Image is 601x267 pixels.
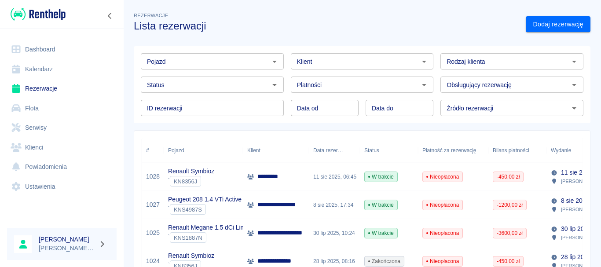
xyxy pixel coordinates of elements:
[7,118,117,138] a: Serwisy
[366,100,433,116] input: DD.MM.YYYY
[134,13,168,18] span: Rezerwacje
[365,257,404,265] span: Zakończona
[11,7,66,22] img: Renthelp logo
[571,144,583,157] button: Sort
[247,138,260,163] div: Klient
[170,178,201,185] span: KN8356J
[568,79,580,91] button: Otwórz
[365,201,397,209] span: W trakcie
[164,138,243,163] div: Pojazd
[7,79,117,99] a: Rezerwacje
[309,163,360,191] div: 11 sie 2025, 06:45
[493,173,523,181] span: -450,00 zł
[291,100,359,116] input: DD.MM.YYYY
[551,138,571,163] div: Wydanie
[170,206,205,213] span: KNS4987S
[343,144,355,157] button: Sort
[168,138,184,163] div: Pojazd
[168,167,214,176] p: Renault Symbioz
[313,138,343,163] div: Data rezerwacji
[423,173,462,181] span: Nieopłacona
[168,251,214,260] p: Renault Symbioz
[526,16,590,33] a: Dodaj rezerwację
[309,191,360,219] div: 8 sie 2025, 17:34
[146,172,160,181] a: 1028
[488,138,546,163] div: Bilans płatności
[418,55,430,68] button: Otwórz
[423,257,462,265] span: Nieopłacona
[170,234,206,241] span: KNS1887N
[39,244,95,253] p: [PERSON_NAME] MOTORS Rent a Car
[146,256,160,266] a: 1024
[243,138,309,163] div: Klient
[168,223,256,232] p: Renault Megane 1.5 dCi Limited
[168,232,256,243] div: `
[365,229,397,237] span: W trakcie
[7,7,66,22] a: Renthelp logo
[142,138,164,163] div: #
[309,219,360,247] div: 30 lip 2025, 10:24
[309,138,360,163] div: Data rezerwacji
[168,195,242,204] p: Peugeot 208 1.4 VTi Active
[364,138,379,163] div: Status
[7,40,117,59] a: Dashboard
[360,138,418,163] div: Status
[168,176,214,187] div: `
[422,138,476,163] div: Płatność za rezerwację
[493,229,526,237] span: -3600,00 zł
[134,20,519,32] h3: Lista rezerwacji
[418,138,488,163] div: Płatność za rezerwację
[39,235,95,244] h6: [PERSON_NAME]
[493,201,526,209] span: -1200,00 zł
[365,173,397,181] span: W trakcie
[423,201,462,209] span: Nieopłacona
[7,177,117,197] a: Ustawienia
[146,228,160,238] a: 1025
[168,204,242,215] div: `
[268,79,281,91] button: Otwórz
[7,59,117,79] a: Kalendarz
[7,157,117,177] a: Powiadomienia
[7,138,117,157] a: Klienci
[268,55,281,68] button: Otwórz
[568,102,580,114] button: Otwórz
[423,229,462,237] span: Nieopłacona
[493,257,523,265] span: -450,00 zł
[568,55,580,68] button: Otwórz
[418,79,430,91] button: Otwórz
[493,138,529,163] div: Bilans płatności
[103,10,117,22] button: Zwiń nawigację
[146,138,149,163] div: #
[146,200,160,209] a: 1027
[7,99,117,118] a: Flota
